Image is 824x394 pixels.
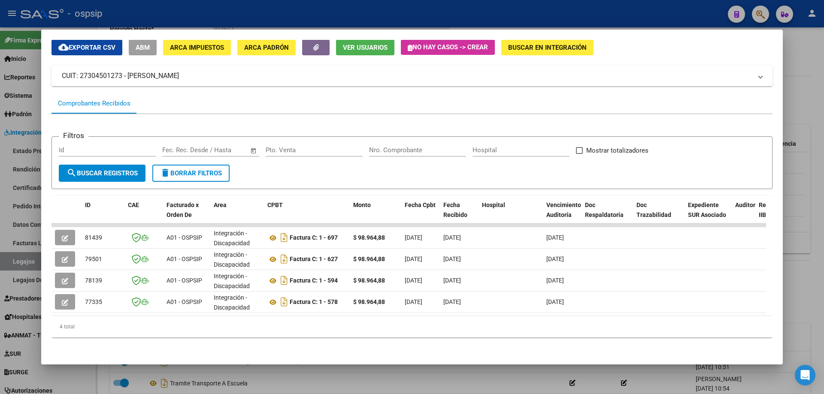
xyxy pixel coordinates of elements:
strong: Factura C: 1 - 578 [290,299,338,306]
mat-icon: delete [160,168,170,178]
i: Descargar documento [279,274,290,287]
i: Descargar documento [279,231,290,244]
div: 4 total [51,316,772,337]
span: ID [85,202,91,208]
span: [DATE] [546,277,564,284]
button: Open calendar [249,146,259,156]
span: Area [214,202,227,208]
datatable-header-cell: Auditoria [732,196,755,234]
span: A01 - OSPSIP [167,234,202,241]
input: Fecha inicio [162,146,197,154]
strong: Factura C: 1 - 627 [290,256,338,263]
strong: $ 98.964,88 [353,256,385,262]
span: No hay casos -> Crear [408,43,488,51]
span: Integración - Discapacidad [214,294,250,311]
button: Exportar CSV [51,39,122,55]
span: A01 - OSPSIP [167,277,202,284]
span: ABM [136,44,150,51]
button: ARCA Impuestos [163,39,231,55]
i: Descargar documento [279,295,290,309]
span: Doc Respaldatoria [585,202,624,218]
span: Monto [353,202,371,208]
button: Buscar en Integración [501,39,594,55]
span: Retencion IIBB [759,202,787,218]
span: Buscar Registros [67,169,138,177]
datatable-header-cell: Expediente SUR Asociado [685,196,732,234]
datatable-header-cell: ID [82,196,124,234]
datatable-header-cell: Doc Respaldatoria [582,196,633,234]
mat-expansion-panel-header: CUIT: 27304501273 - [PERSON_NAME] [51,66,772,86]
span: [DATE] [405,256,422,262]
span: 79501 [85,256,102,262]
mat-icon: search [67,168,77,178]
span: [DATE] [443,234,461,241]
datatable-header-cell: Doc Trazabilidad [633,196,685,234]
strong: $ 98.964,88 [353,234,385,241]
span: A01 - OSPSIP [167,298,202,305]
span: Auditoria [735,202,760,208]
button: ABM [129,39,157,55]
div: Comprobantes Recibidos [58,99,130,108]
span: [DATE] [443,277,461,284]
span: Mostrar totalizadores [586,145,648,156]
datatable-header-cell: CPBT [264,196,350,234]
span: Vencimiento Auditoría [546,202,581,218]
span: Expediente SUR Asociado [688,202,726,218]
button: No hay casos -> Crear [401,39,495,55]
span: [DATE] [546,256,564,262]
span: Doc Trazabilidad [636,202,671,218]
span: [DATE] [405,234,422,241]
datatable-header-cell: Monto [350,196,401,234]
span: Hospital [482,202,505,208]
span: [DATE] [405,277,422,284]
span: A01 - OSPSIP [167,256,202,262]
strong: $ 98.964,88 [353,298,385,305]
mat-icon: cloud_download [58,42,69,52]
span: ARCA Padrón [244,44,289,51]
span: Fecha Recibido [443,202,467,218]
span: Integración - Discapacidad [214,251,250,268]
span: 78139 [85,277,102,284]
span: Buscar en Integración [508,44,587,51]
h3: Filtros [59,130,88,141]
datatable-header-cell: Fecha Cpbt [401,196,440,234]
datatable-header-cell: Vencimiento Auditoría [543,196,582,234]
span: Integración - Discapacidad [214,273,250,289]
span: Integración - Discapacidad [214,230,250,247]
span: [DATE] [443,298,461,305]
span: 81439 [85,234,102,241]
datatable-header-cell: Area [210,196,264,234]
span: [DATE] [546,234,564,241]
button: ARCA Padrón [237,39,296,55]
input: Fecha fin [205,146,246,154]
span: Borrar Filtros [160,169,222,177]
span: Fecha Cpbt [405,202,436,208]
span: [DATE] [405,298,422,305]
datatable-header-cell: Facturado x Orden De [163,196,210,234]
datatable-header-cell: Retencion IIBB [755,196,790,234]
span: [DATE] [443,256,461,262]
button: Buscar Registros [59,165,145,182]
datatable-header-cell: CAE [124,196,163,234]
span: Facturado x Orden De [167,202,199,218]
div: Open Intercom Messenger [795,365,815,385]
strong: Factura C: 1 - 594 [290,277,338,284]
button: Ver Usuarios [336,39,394,55]
button: Borrar Filtros [152,165,230,182]
strong: Factura C: 1 - 697 [290,235,338,241]
mat-panel-title: CUIT: 27304501273 - [PERSON_NAME] [62,71,752,81]
strong: $ 98.964,88 [353,277,385,284]
span: Ver Usuarios [343,44,388,51]
span: CAE [128,202,139,208]
span: ARCA Impuestos [170,44,224,51]
i: Descargar documento [279,252,290,266]
span: 77335 [85,298,102,305]
span: [DATE] [546,298,564,305]
span: CPBT [267,202,283,208]
datatable-header-cell: Hospital [479,196,543,234]
datatable-header-cell: Fecha Recibido [440,196,479,234]
span: Exportar CSV [58,44,115,51]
